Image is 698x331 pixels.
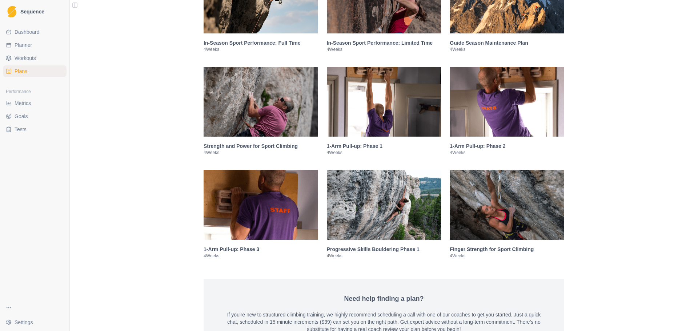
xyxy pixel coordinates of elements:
[15,55,36,62] span: Workouts
[3,97,67,109] a: Metrics
[327,170,441,240] img: Progressive Skills Bouldering Phase 1
[15,68,27,75] span: Plans
[204,142,318,150] h3: Strength and Power for Sport Climbing
[327,142,441,150] h3: 1-Arm Pull-up: Phase 1
[450,253,564,259] p: 4 Weeks
[450,47,564,52] p: 4 Weeks
[327,47,441,52] p: 4 Weeks
[15,28,40,36] span: Dashboard
[7,6,16,18] img: Logo
[450,170,564,240] img: Finger Strength for Sport Climbing
[3,65,67,77] a: Plans
[3,110,67,122] a: Goals
[204,150,318,156] p: 4 Weeks
[15,100,31,107] span: Metrics
[327,150,441,156] p: 4 Weeks
[204,246,318,253] h3: 1-Arm Pull-up: Phase 3
[327,246,441,253] h3: Progressive Skills Bouldering Phase 1
[450,67,564,137] img: 1-Arm Pull-up: Phase 2
[3,26,67,38] a: Dashboard
[450,246,564,253] h3: Finger Strength for Sport Climbing
[450,39,564,47] h3: Guide Season Maintenance Plan
[204,170,318,240] img: 1-Arm Pull-up: Phase 3
[327,253,441,259] p: 4 Weeks
[3,52,67,64] a: Workouts
[15,126,27,133] span: Tests
[15,113,28,120] span: Goals
[204,253,318,259] p: 4 Weeks
[3,86,67,97] div: Performance
[218,294,550,304] h4: Need help finding a plan?
[450,150,564,156] p: 4 Weeks
[327,39,441,47] h3: In-Season Sport Performance: Limited Time
[204,67,318,137] img: Strength and Power for Sport Climbing
[204,47,318,52] p: 4 Weeks
[3,316,67,328] button: Settings
[15,41,32,49] span: Planner
[3,39,67,51] a: Planner
[450,142,564,150] h3: 1-Arm Pull-up: Phase 2
[20,9,44,14] span: Sequence
[3,124,67,135] a: Tests
[327,67,441,137] img: 1-Arm Pull-up: Phase 1
[3,3,67,20] a: LogoSequence
[204,39,318,47] h3: In-Season Sport Performance: Full Time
